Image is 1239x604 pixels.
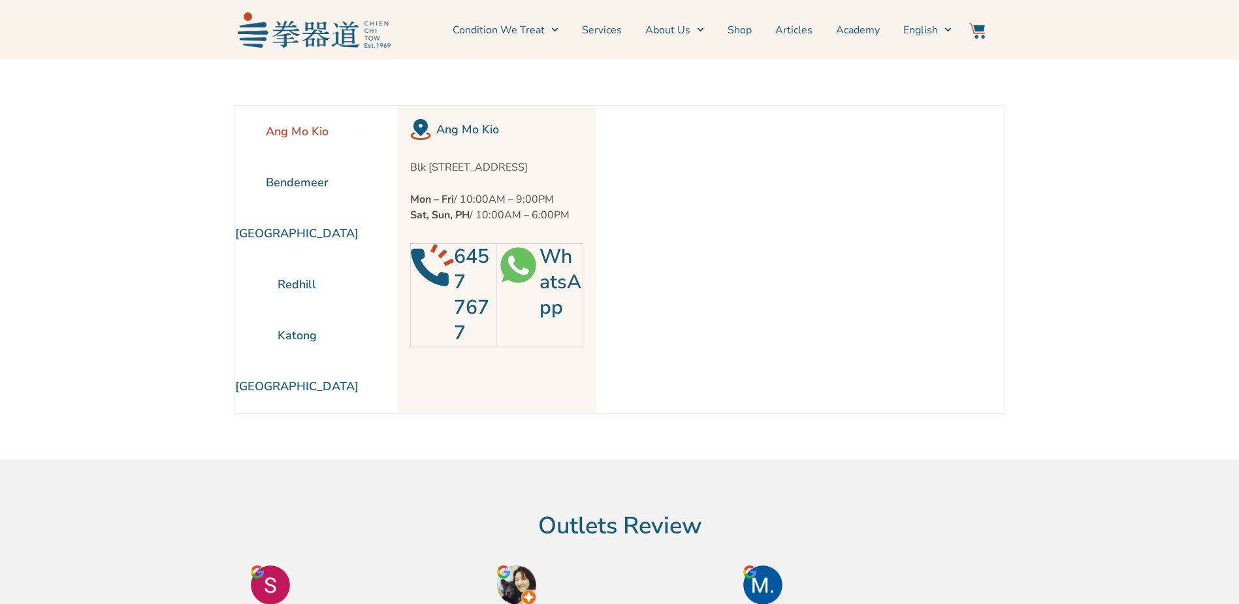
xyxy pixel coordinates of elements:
[775,14,813,46] a: Articles
[453,14,558,46] a: Condition We Treat
[728,14,752,46] a: Shop
[454,243,489,346] a: 6457 7677
[244,512,995,541] h2: Outlets Review
[410,159,583,175] p: Blk [STREET_ADDRESS]
[903,22,938,38] span: English
[903,14,952,46] a: English
[410,192,583,223] p: / 10:00AM – 9:00PM / 10:00AM – 6:00PM
[410,208,470,222] strong: Sat, Sun, PH
[596,106,966,413] iframe: Chien Chi Tow Healthcare Ang Mo Kio
[836,14,880,46] a: Academy
[969,23,985,39] img: Website Icon-03
[539,243,581,321] a: WhatsApp
[397,14,952,46] nav: Menu
[582,14,622,46] a: Services
[410,192,454,207] strong: Mon – Fri
[645,14,704,46] a: About Us
[436,120,583,139] h2: Ang Mo Kio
